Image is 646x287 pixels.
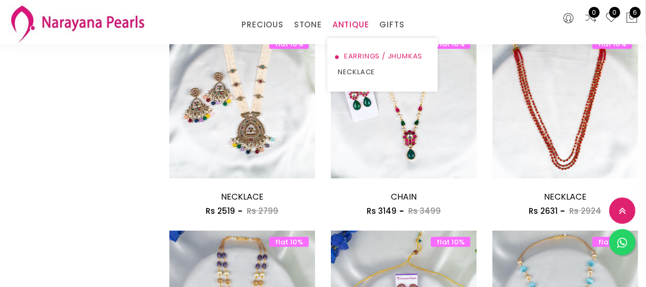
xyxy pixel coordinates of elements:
[589,7,600,18] span: 0
[391,191,417,203] a: CHAIN
[379,17,404,33] a: GIFTS
[332,17,369,33] a: ANTIQUE
[569,205,601,216] span: Rs 2924
[431,237,470,247] span: flat 10%
[294,17,322,33] a: STONE
[338,64,427,80] a: NECKLACE
[544,191,587,203] a: NECKLACE
[269,237,309,247] span: flat 10%
[584,12,597,25] a: 0
[367,205,397,216] span: Rs 3149
[529,205,558,216] span: Rs 2631
[408,205,441,216] span: Rs 3499
[625,12,638,25] button: 6
[247,205,278,216] span: Rs 2799
[630,7,641,18] span: 6
[605,12,618,25] a: 0
[609,7,620,18] span: 0
[338,48,427,64] a: EARRINGS / JHUMKAS
[592,237,632,247] span: flat 10%
[221,191,264,203] a: NECKLACE
[241,17,283,33] a: PRECIOUS
[206,205,235,216] span: Rs 2519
